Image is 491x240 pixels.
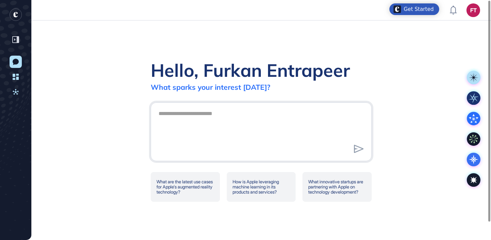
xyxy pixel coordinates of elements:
[389,3,439,15] div: Open Get Started checklist
[151,83,270,91] div: What sparks your interest [DATE]?
[227,172,296,202] div: How is Apple leveraging machine learning in its products and services?
[466,3,480,17] button: FT
[151,59,350,81] div: Hello, Furkan Entrapeer
[151,172,220,202] div: What are the latest use cases for Apple's augmented reality technology?
[404,6,434,13] div: Get Started
[302,172,372,202] div: What innovative startups are partnering with Apple on technology development?
[393,5,401,13] img: launcher-image-alternative-text
[10,9,22,21] div: entrapeer-logo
